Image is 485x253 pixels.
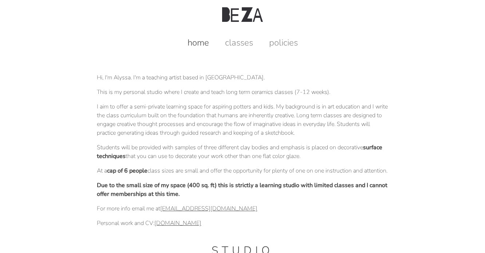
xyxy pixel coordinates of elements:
p: Personal work and CV: [97,219,388,228]
img: Beza Studio Logo [222,7,263,22]
p: This is my personal studio where I create and teach long term ceramics classes (7-12 weeks). [97,88,388,96]
p: Hi, I'm Alyssa. I'm a teaching artist based in [GEOGRAPHIC_DATA]. [97,73,388,82]
p: I aim to offer a semi-private learning space for aspiring potters and kids. My background is in a... [97,102,388,137]
a: policies [262,37,305,48]
strong: cap of 6 people [107,167,147,175]
a: [DOMAIN_NAME] [154,219,201,227]
a: [EMAIL_ADDRESS][DOMAIN_NAME] [160,205,257,213]
strong: Due to the small size of my space (400 sq. ft) this is strictly a learning studio with limited cl... [97,181,387,198]
a: classes [218,37,260,48]
p: At a class sizes are small and offer the opportunity for plenty of one on one instruction and att... [97,166,388,175]
strong: surface techniques [97,143,382,160]
a: home [180,37,216,48]
p: Students will be provided with samples of three different clay bodies and emphasis is placed on d... [97,143,388,161]
p: For more info email me at [97,204,388,213]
